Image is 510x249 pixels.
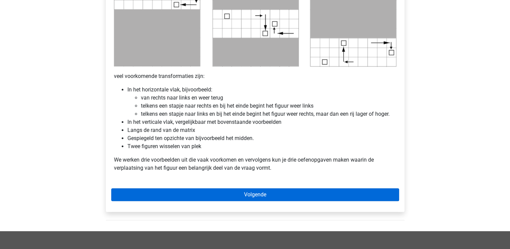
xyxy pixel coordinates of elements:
li: In het horizontale vlak, bijvoorbeeld: [127,86,396,118]
p: We werken drie voorbeelden uit die vaak voorkomen en vervolgens kun je drie oefenopgaven maken wa... [114,156,396,172]
li: telkens een stapje naar links en bij het einde begint het figuur weer rechts, maar dan een rij la... [141,110,396,118]
li: Twee figuren wisselen van plek [127,142,396,150]
p: veel voorkomende transformaties zijn: [114,72,396,80]
li: Gespiegeld ten opzichte van bijvoorbeeld het midden. [127,134,396,142]
a: Volgende [111,188,399,201]
li: Langs de rand van de matrix [127,126,396,134]
li: telkens een stapje naar rechts en bij het einde begint het figuur weer links [141,102,396,110]
li: In het verticale vlak, vergelijkbaar met bovenstaande voorbeelden [127,118,396,126]
li: van rechts naar links en weer terug [141,94,396,102]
